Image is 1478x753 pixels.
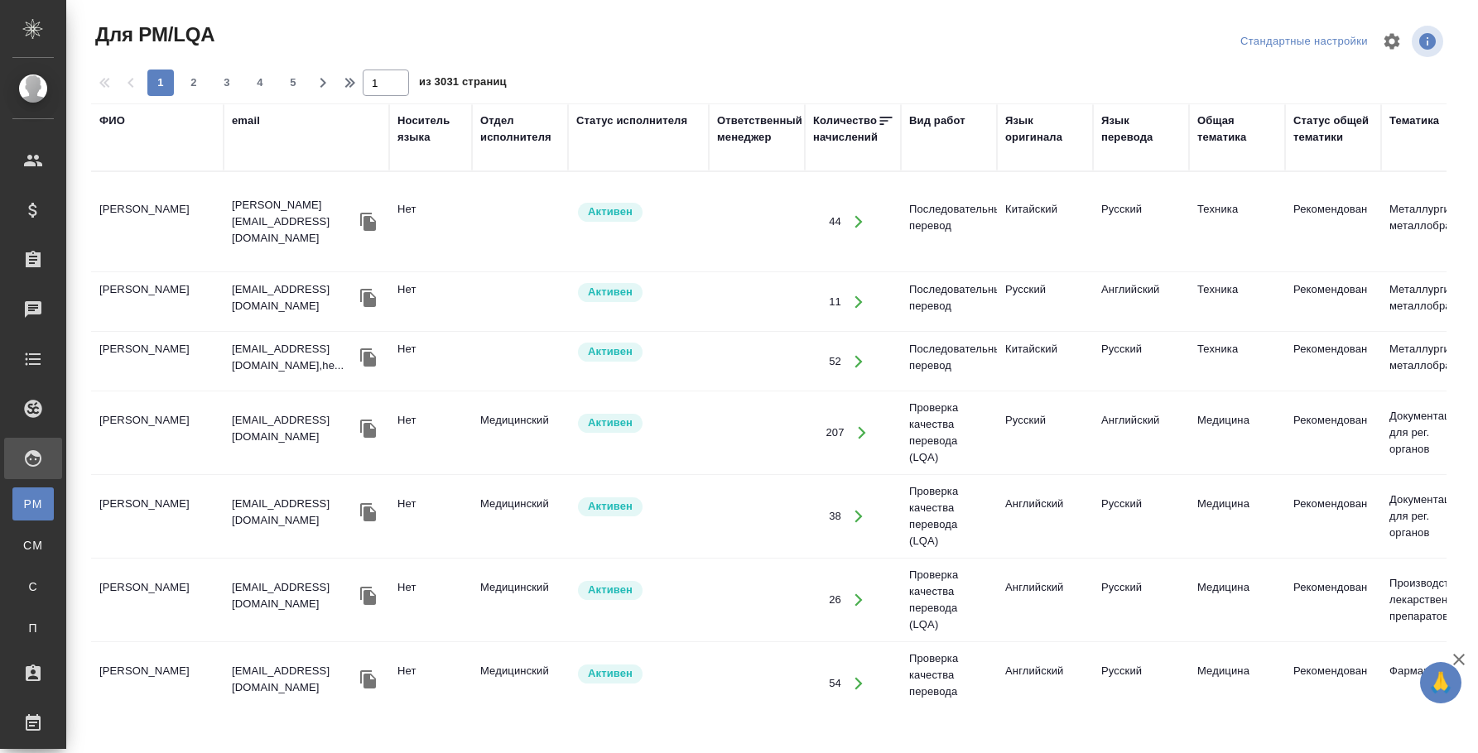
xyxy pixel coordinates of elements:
button: Открыть работы [842,667,876,701]
span: PM [21,496,46,512]
span: 4 [247,74,273,91]
a: П [12,612,54,645]
td: Рекомендован [1285,404,1381,462]
button: Скопировать [356,209,381,234]
td: Проверка качества перевода (LQA) [901,475,997,558]
td: Медицинский [472,655,568,712]
td: Фармацевтика [1381,655,1477,712]
div: email [232,113,260,129]
div: 207 [826,424,844,441]
td: Медицина [1189,655,1285,712]
td: Документация для рег. органов [1381,483,1477,549]
button: 5 [280,70,306,96]
td: Английский [1093,273,1189,331]
div: Рядовой исполнитель: назначай с учетом рейтинга [576,496,700,518]
div: Количество начислений [813,113,878,146]
p: Активен [588,204,633,220]
td: Медицина [1189,487,1285,545]
td: [PERSON_NAME] [91,487,224,545]
button: Скопировать [356,667,381,692]
td: Нет [389,193,472,251]
p: Активен [588,415,633,431]
td: Рекомендован [1285,333,1381,391]
td: Русский [1093,655,1189,712]
button: Открыть работы [842,583,876,617]
div: Рядовой исполнитель: назначай с учетом рейтинга [576,341,700,363]
button: Открыть работы [842,344,876,378]
p: Активен [588,582,633,598]
div: Статус исполнителя [576,113,687,129]
a: С [12,570,54,603]
td: Медицинский [472,571,568,629]
td: Последовательный перевод [901,193,997,251]
div: 26 [829,592,841,608]
div: 38 [829,508,841,525]
div: Отдел исполнителя [480,113,560,146]
button: Скопировать [356,345,381,370]
span: Посмотреть информацию [1412,26,1447,57]
div: Носитель языка [397,113,464,146]
span: 🙏 [1427,665,1455,700]
td: Нет [389,333,472,391]
td: Русский [1093,571,1189,629]
td: Русский [997,273,1093,331]
div: Язык перевода [1101,113,1181,146]
td: Техника [1189,273,1285,331]
div: Тематика [1389,113,1439,129]
span: Для PM/LQA [91,22,214,48]
td: Медицина [1189,571,1285,629]
div: Статус общей тематики [1293,113,1373,146]
td: Металлургия и металлобработка [1381,273,1477,331]
td: Проверка качества перевода (LQA) [901,391,997,474]
td: Последовательный перевод [901,273,997,331]
div: ФИО [99,113,125,129]
span: из 3031 страниц [419,72,507,96]
p: [EMAIL_ADDRESS][DOMAIN_NAME] [232,579,356,612]
td: Металлургия и металлобработка [1381,333,1477,391]
button: Скопировать [356,583,381,608]
td: Рекомендован [1285,193,1381,251]
p: Активен [588,343,633,360]
td: Нет [389,404,472,462]
td: Рекомендован [1285,487,1381,545]
td: Английский [1093,404,1189,462]
td: Проверка качества перевода (LQA) [901,559,997,641]
td: Русский [1093,193,1189,251]
td: Английский [997,655,1093,712]
button: Открыть работы [842,500,876,534]
div: Рядовой исполнитель: назначай с учетом рейтинга [576,663,700,685]
td: Рекомендован [1285,655,1381,712]
td: Рекомендован [1285,571,1381,629]
button: Открыть работы [845,416,879,450]
span: С [21,578,46,595]
p: Активен [588,665,633,682]
p: [PERSON_NAME][EMAIL_ADDRESS][DOMAIN_NAME] [232,197,356,247]
span: 5 [280,74,306,91]
span: 2 [181,74,207,91]
button: 🙏 [1420,662,1461,703]
td: [PERSON_NAME] [91,404,224,462]
button: Открыть работы [842,285,876,319]
td: Китайский [997,333,1093,391]
td: Медицина [1189,404,1285,462]
button: 3 [214,70,240,96]
p: [EMAIL_ADDRESS][DOMAIN_NAME] [232,412,356,445]
a: CM [12,529,54,562]
td: Русский [1093,333,1189,391]
button: Открыть работы [842,205,876,239]
td: Производство лекарственных препаратов [1381,567,1477,633]
td: Документация для рег. органов [1381,400,1477,466]
div: 11 [829,294,841,310]
td: [PERSON_NAME] [91,273,224,331]
td: Техника [1189,333,1285,391]
button: 4 [247,70,273,96]
p: Активен [588,284,633,300]
td: Проверка качества перевода (LQA) [901,642,997,725]
td: Английский [997,571,1093,629]
button: 2 [181,70,207,96]
div: Вид работ [909,113,965,129]
span: Настроить таблицу [1372,22,1412,61]
td: [PERSON_NAME] [91,333,224,391]
div: Ответственный менеджер [717,113,802,146]
div: 52 [829,353,841,370]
